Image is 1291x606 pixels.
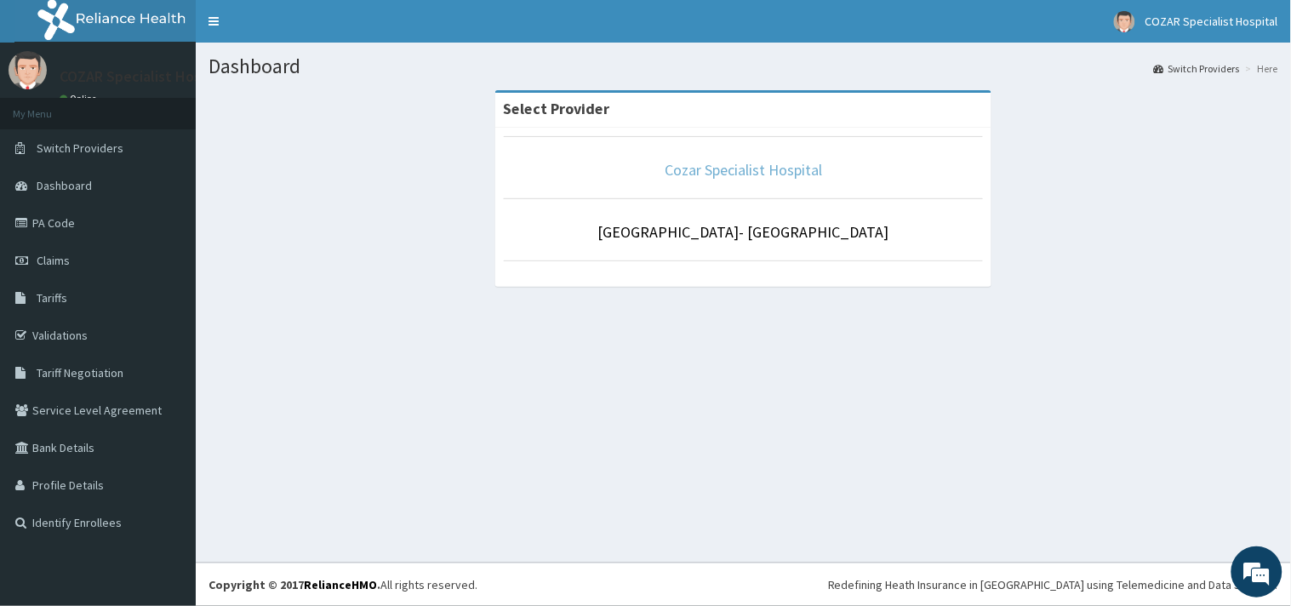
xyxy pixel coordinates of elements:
a: [GEOGRAPHIC_DATA]- [GEOGRAPHIC_DATA] [598,222,889,242]
span: Tariff Negotiation [37,365,123,380]
img: User Image [9,51,47,89]
span: Tariffs [37,290,67,306]
div: Redefining Heath Insurance in [GEOGRAPHIC_DATA] using Telemedicine and Data Science! [828,576,1278,593]
h1: Dashboard [209,55,1278,77]
img: User Image [1114,11,1135,32]
footer: All rights reserved. [196,563,1291,606]
a: Online [60,93,100,105]
span: Switch Providers [37,140,123,156]
a: Cozar Specialist Hospital [665,160,822,180]
span: Claims [37,253,70,268]
a: Switch Providers [1154,61,1240,76]
span: COZAR Specialist Hospital [1145,14,1278,29]
p: COZAR Specialist Hospital [60,69,231,84]
span: Dashboard [37,178,92,193]
strong: Copyright © 2017 . [209,577,380,592]
a: RelianceHMO [304,577,377,592]
strong: Select Provider [504,99,610,118]
li: Here [1242,61,1278,76]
